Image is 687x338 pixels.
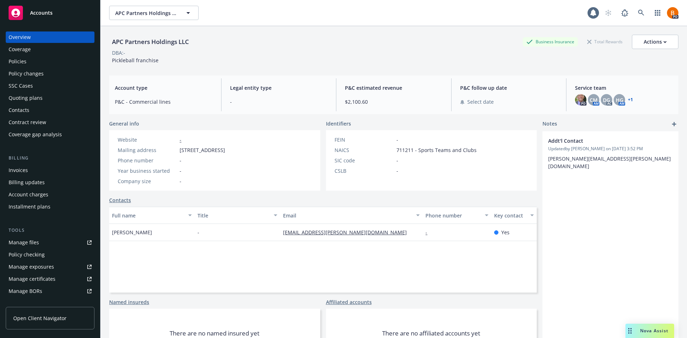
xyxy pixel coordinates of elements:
a: - [180,136,181,143]
div: Email [283,212,412,219]
span: - [180,157,181,164]
span: - [396,167,398,175]
div: Manage BORs [9,285,42,297]
a: Policy checking [6,249,94,260]
a: Named insureds [109,298,149,306]
span: Addt'l Contact [548,137,654,144]
img: photo [575,94,586,106]
div: Installment plans [9,201,50,212]
span: APC Partners Holdings LLC [115,9,177,17]
span: - [198,229,199,236]
span: $2,100.60 [345,98,443,106]
span: Legal entity type [230,84,328,92]
div: Policy changes [9,68,44,79]
span: HG [616,96,623,104]
a: Search [634,6,648,20]
div: Manage certificates [9,273,55,285]
span: 711211 - Sports Teams and Clubs [396,146,477,154]
div: Policy checking [9,249,45,260]
div: Billing [6,155,94,162]
div: Company size [118,177,177,185]
a: SSC Cases [6,80,94,92]
a: Coverage gap analysis [6,129,94,140]
div: Overview [9,31,31,43]
a: Quoting plans [6,92,94,104]
button: Actions [632,35,678,49]
div: SSC Cases [9,80,33,92]
span: - [180,167,181,175]
a: Contacts [6,104,94,116]
span: - [230,98,328,106]
div: Contacts [9,104,29,116]
div: Invoices [9,165,28,176]
div: Manage exposures [9,261,54,273]
span: Identifiers [326,120,351,127]
a: Manage files [6,237,94,248]
div: CSLB [335,167,394,175]
a: [EMAIL_ADDRESS][PERSON_NAME][DOMAIN_NAME] [283,229,413,236]
a: Accounts [6,3,94,23]
span: P&C follow up date [460,84,558,92]
span: General info [109,120,139,127]
a: Manage exposures [6,261,94,273]
div: Total Rewards [584,37,626,46]
span: [PERSON_NAME] [112,229,152,236]
div: Phone number [425,212,480,219]
span: - [180,177,181,185]
button: Full name [109,207,195,224]
img: photo [667,7,678,19]
a: Policies [6,56,94,67]
div: Actions [644,35,667,49]
div: Title [198,212,269,219]
div: Website [118,136,177,143]
div: Manage files [9,237,39,248]
div: Addt'l ContactUpdatedby [PERSON_NAME] on [DATE] 3:52 PM[PERSON_NAME][EMAIL_ADDRESS][PERSON_NAME][... [542,131,678,176]
span: Select date [467,98,494,106]
a: Account charges [6,189,94,200]
a: Start snowing [601,6,615,20]
a: Coverage [6,44,94,55]
a: - [425,229,433,236]
span: - [396,157,398,164]
span: Updated by [PERSON_NAME] on [DATE] 3:52 PM [548,146,673,152]
a: Policy changes [6,68,94,79]
button: Nova Assist [625,324,674,338]
span: [STREET_ADDRESS] [180,146,225,154]
a: Affiliated accounts [326,298,372,306]
a: Report a Bug [618,6,632,20]
span: Yes [501,229,510,236]
button: APC Partners Holdings LLC [109,6,199,20]
span: Open Client Navigator [13,314,67,322]
div: Contract review [9,117,46,128]
div: Coverage [9,44,31,55]
a: Overview [6,31,94,43]
a: Contacts [109,196,131,204]
a: Summary of insurance [6,298,94,309]
span: P&C - Commercial lines [115,98,213,106]
a: Switch app [651,6,665,20]
span: Pickleball franchise [112,57,159,64]
div: Account charges [9,189,48,200]
span: [PERSON_NAME][EMAIL_ADDRESS][PERSON_NAME][DOMAIN_NAME] [548,155,671,170]
a: +1 [628,98,633,102]
div: Phone number [118,157,177,164]
span: There are no affiliated accounts yet [382,329,480,338]
a: Installment plans [6,201,94,212]
button: Key contact [491,207,537,224]
span: Accounts [30,10,53,16]
div: Tools [6,227,94,234]
a: Manage BORs [6,285,94,297]
span: Service team [575,84,673,92]
div: Key contact [494,212,526,219]
a: Invoices [6,165,94,176]
div: NAICS [335,146,394,154]
div: DBA: - [112,49,125,57]
div: SIC code [335,157,394,164]
div: Full name [112,212,184,219]
div: Quoting plans [9,92,43,104]
div: Policies [9,56,26,67]
div: APC Partners Holdings LLC [109,37,192,46]
div: Business Insurance [523,37,578,46]
a: Billing updates [6,177,94,188]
